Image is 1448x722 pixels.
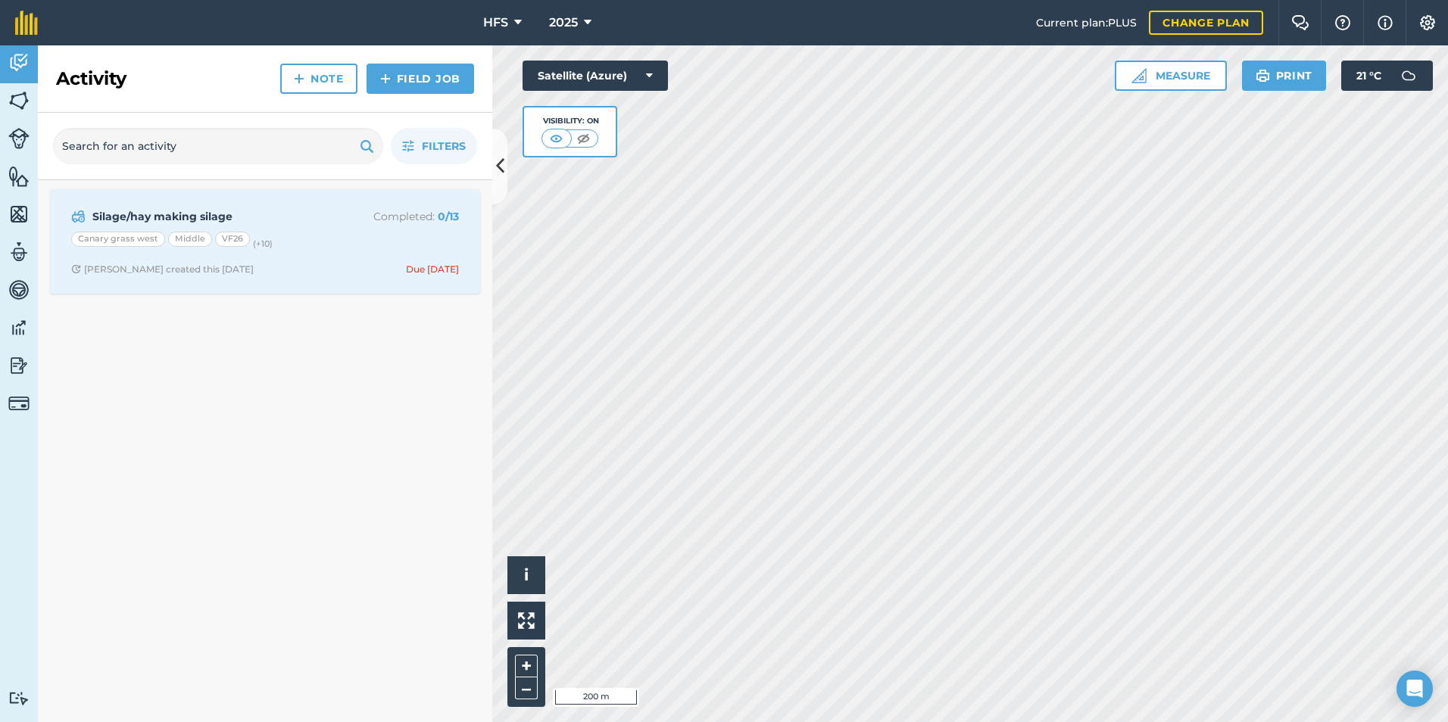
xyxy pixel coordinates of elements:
[1341,61,1433,91] button: 21 °C
[422,138,466,154] span: Filters
[8,691,30,705] img: svg+xml;base64,PD94bWwgdmVyc2lvbj0iMS4wIiBlbmNvZGluZz0idXRmLTgiPz4KPCEtLSBHZW5lcmF0b3I6IEFkb2JlIE...
[547,131,566,146] img: svg+xml;base64,PHN2ZyB4bWxucz0iaHR0cDovL3d3dy53My5vcmcvMjAwMC9zdmciIHdpZHRoPSI1MCIgaGVpZ2h0PSI0MC...
[8,354,30,377] img: svg+xml;base64,PD94bWwgdmVyc2lvbj0iMS4wIiBlbmNvZGluZz0idXRmLTgiPz4KPCEtLSBHZW5lcmF0b3I6IEFkb2JlIE...
[253,238,273,249] small: (+ 10 )
[507,556,545,594] button: i
[71,207,86,226] img: svg+xml;base64,PD94bWwgdmVyc2lvbj0iMS4wIiBlbmNvZGluZz0idXRmLTgiPz4KPCEtLSBHZW5lcmF0b3I6IEFkb2JlIE...
[380,70,391,88] img: svg+xml;base64,PHN2ZyB4bWxucz0iaHR0cDovL3d3dy53My5vcmcvMjAwMC9zdmciIHdpZHRoPSIxNCIgaGVpZ2h0PSIyNC...
[71,263,254,275] div: [PERSON_NAME] created this [DATE]
[483,14,508,32] span: HFS
[1291,15,1309,30] img: Two speech bubbles overlapping with the left bubble in the forefront
[360,137,374,155] img: svg+xml;base64,PHN2ZyB4bWxucz0iaHR0cDovL3d3dy53My5vcmcvMjAwMC9zdmciIHdpZHRoPSIxOSIgaGVpZ2h0PSIyNC...
[92,208,332,225] strong: Silage/hay making silage
[1149,11,1263,35] a: Change plan
[280,64,357,94] a: Note
[59,198,471,285] a: Silage/hay making silageCompleted: 0/13Canary grass westMiddleVF26(+10)Clock with arrow pointing ...
[1378,14,1393,32] img: svg+xml;base64,PHN2ZyB4bWxucz0iaHR0cDovL3d3dy53My5vcmcvMjAwMC9zdmciIHdpZHRoPSIxNyIgaGVpZ2h0PSIxNy...
[406,263,459,275] div: Due [DATE]
[53,128,383,164] input: Search for an activity
[1115,61,1227,91] button: Measure
[1242,61,1327,91] button: Print
[8,203,30,226] img: svg+xml;base64,PHN2ZyB4bWxucz0iaHR0cDovL3d3dy53My5vcmcvMjAwMC9zdmciIHdpZHRoPSI1NiIgaGVpZ2h0PSI2MC...
[524,565,529,584] span: i
[574,131,593,146] img: svg+xml;base64,PHN2ZyB4bWxucz0iaHR0cDovL3d3dy53My5vcmcvMjAwMC9zdmciIHdpZHRoPSI1MCIgaGVpZ2h0PSI0MC...
[1393,61,1424,91] img: svg+xml;base64,PD94bWwgdmVyc2lvbj0iMS4wIiBlbmNvZGluZz0idXRmLTgiPz4KPCEtLSBHZW5lcmF0b3I6IEFkb2JlIE...
[8,393,30,414] img: svg+xml;base64,PD94bWwgdmVyc2lvbj0iMS4wIiBlbmNvZGluZz0idXRmLTgiPz4KPCEtLSBHZW5lcmF0b3I6IEFkb2JlIE...
[515,655,538,677] button: +
[8,165,30,188] img: svg+xml;base64,PHN2ZyB4bWxucz0iaHR0cDovL3d3dy53My5vcmcvMjAwMC9zdmciIHdpZHRoPSI1NiIgaGVpZ2h0PSI2MC...
[56,67,126,91] h2: Activity
[168,232,212,247] div: Middle
[1036,14,1137,31] span: Current plan : PLUS
[438,210,459,223] strong: 0 / 13
[1334,15,1352,30] img: A question mark icon
[8,279,30,301] img: svg+xml;base64,PD94bWwgdmVyc2lvbj0iMS4wIiBlbmNvZGluZz0idXRmLTgiPz4KPCEtLSBHZW5lcmF0b3I6IEFkb2JlIE...
[1131,68,1147,83] img: Ruler icon
[15,11,38,35] img: fieldmargin Logo
[523,61,668,91] button: Satellite (Azure)
[391,128,477,164] button: Filters
[515,677,538,699] button: –
[71,232,165,247] div: Canary grass west
[8,89,30,112] img: svg+xml;base64,PHN2ZyB4bWxucz0iaHR0cDovL3d3dy53My5vcmcvMjAwMC9zdmciIHdpZHRoPSI1NiIgaGVpZ2h0PSI2MC...
[8,316,30,339] img: svg+xml;base64,PD94bWwgdmVyc2lvbj0iMS4wIiBlbmNvZGluZz0idXRmLTgiPz4KPCEtLSBHZW5lcmF0b3I6IEFkb2JlIE...
[518,612,535,629] img: Four arrows, one pointing top left, one top right, one bottom right and the last bottom left
[215,232,250,247] div: VF26
[1256,67,1270,85] img: svg+xml;base64,PHN2ZyB4bWxucz0iaHR0cDovL3d3dy53My5vcmcvMjAwMC9zdmciIHdpZHRoPSIxOSIgaGVpZ2h0PSIyNC...
[8,128,30,149] img: svg+xml;base64,PD94bWwgdmVyc2lvbj0iMS4wIiBlbmNvZGluZz0idXRmLTgiPz4KPCEtLSBHZW5lcmF0b3I6IEFkb2JlIE...
[549,14,578,32] span: 2025
[1397,671,1433,707] div: Open Intercom Messenger
[1418,15,1437,30] img: A cog icon
[8,51,30,74] img: svg+xml;base64,PD94bWwgdmVyc2lvbj0iMS4wIiBlbmNvZGluZz0idXRmLTgiPz4KPCEtLSBHZW5lcmF0b3I6IEFkb2JlIE...
[541,115,599,127] div: Visibility: On
[367,64,474,94] a: Field Job
[71,264,81,274] img: Clock with arrow pointing clockwise
[1356,61,1381,91] span: 21 ° C
[8,241,30,263] img: svg+xml;base64,PD94bWwgdmVyc2lvbj0iMS4wIiBlbmNvZGluZz0idXRmLTgiPz4KPCEtLSBHZW5lcmF0b3I6IEFkb2JlIE...
[294,70,304,88] img: svg+xml;base64,PHN2ZyB4bWxucz0iaHR0cDovL3d3dy53My5vcmcvMjAwMC9zdmciIHdpZHRoPSIxNCIgaGVpZ2h0PSIyNC...
[339,208,459,225] p: Completed :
